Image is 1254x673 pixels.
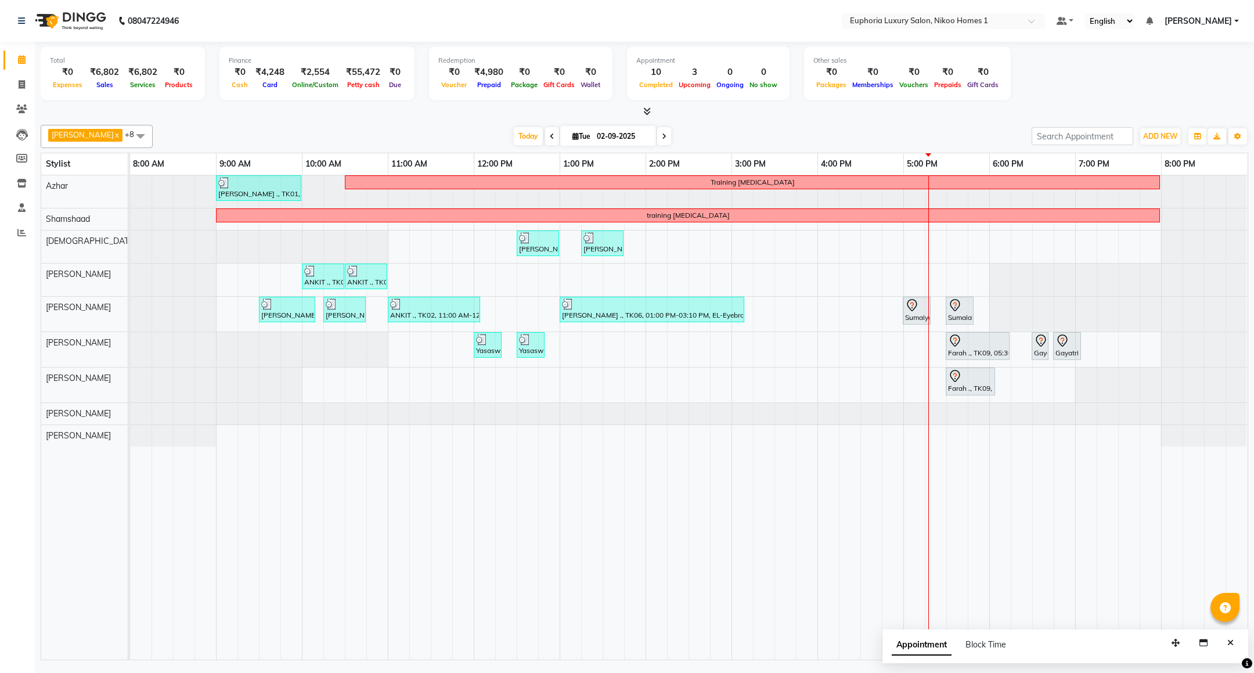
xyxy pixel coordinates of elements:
div: Farah ., TK09, 05:30 PM-06:05 PM, EP-[PERSON_NAME] [947,369,994,394]
a: 11:00 AM [388,156,430,172]
span: Tue [570,132,593,141]
button: ADD NEW [1140,128,1180,145]
span: Shamshaad [46,214,90,224]
div: ₹0 [931,66,964,79]
a: 4:00 PM [818,156,855,172]
div: Other sales [813,56,1001,66]
span: +8 [125,129,143,139]
div: Yasaswy ., TK03, 12:30 PM-12:50 PM, EP-Half Legs Catridge Wax [518,334,543,356]
span: Cash [229,81,251,89]
span: Vouchers [896,81,931,89]
span: Package [508,81,540,89]
button: Close [1222,634,1239,652]
a: 8:00 AM [130,156,167,172]
div: 0 [714,66,747,79]
span: Completed [636,81,676,89]
span: [PERSON_NAME] [46,430,111,441]
span: Voucher [438,81,470,89]
div: ₹0 [813,66,849,79]
div: ₹0 [964,66,1001,79]
div: 0 [747,66,780,79]
span: Gift Cards [964,81,1001,89]
a: 8:00 PM [1162,156,1198,172]
div: ₹2,554 [289,66,341,79]
img: logo [30,5,109,37]
span: [PERSON_NAME] [46,373,111,383]
a: x [114,130,119,139]
span: ADD NEW [1143,132,1177,141]
div: ₹4,248 [251,66,289,79]
span: [PERSON_NAME] [46,269,111,279]
span: Card [260,81,280,89]
span: Gift Cards [540,81,578,89]
div: [PERSON_NAME] ., TK07, 01:15 PM-01:45 PM, EL-HAIR CUT (Senior Stylist) with hairwash MEN [582,232,622,254]
div: ₹0 [229,66,251,79]
span: Packages [813,81,849,89]
a: 2:00 PM [646,156,683,172]
div: ANKIT ., TK02, 10:30 AM-11:00 AM, EP-[PERSON_NAME] Trim/Design MEN [346,265,386,287]
div: ₹0 [849,66,896,79]
div: Training [MEDICAL_DATA] [711,177,795,188]
div: ₹0 [508,66,540,79]
a: 3:00 PM [732,156,769,172]
span: Today [514,127,543,145]
div: ANKIT ., TK02, 10:00 AM-10:30 AM, EL-HAIR CUT (Senior Stylist) with hairwash MEN [303,265,343,287]
div: ₹0 [578,66,603,79]
a: 9:00 AM [217,156,254,172]
span: Stylist [46,159,70,169]
div: Sumaiya ., TK10, 05:00 PM-05:20 PM, EL-Eyebrows Threading [904,298,929,323]
span: Products [162,81,196,89]
div: [PERSON_NAME] ., TK01, 09:00 AM-10:00 AM, EP-Artistic Cut - Creative Stylist [217,177,300,199]
input: Search Appointment [1032,127,1133,145]
div: Appointment [636,56,780,66]
div: [PERSON_NAME] ., TK05, 12:30 PM-01:00 PM, EP-[PERSON_NAME] Trim/Design MEN [518,232,558,254]
span: [DEMOGRAPHIC_DATA] [46,236,136,246]
input: 2025-09-02 [593,128,651,145]
div: ₹4,980 [470,66,508,79]
span: Ongoing [714,81,747,89]
span: Sales [93,81,116,89]
span: Upcoming [676,81,714,89]
a: 6:00 PM [990,156,1026,172]
span: [PERSON_NAME] [46,408,111,419]
span: Due [386,81,404,89]
div: Sumaiah ., TK08, 05:30 PM-05:50 PM, EL-Eyebrows Threading [947,298,972,323]
div: Gayatri ., TK04, 06:45 PM-07:05 PM, EL-Upperlip Threading [1054,334,1080,358]
span: Petty cash [344,81,383,89]
span: [PERSON_NAME] [46,302,111,312]
span: Online/Custom [289,81,341,89]
div: ₹6,802 [124,66,162,79]
div: Farah ., TK09, 05:30 PM-06:15 PM, EP-[PERSON_NAME] [947,334,1008,358]
a: 5:00 PM [904,156,941,172]
span: [PERSON_NAME] [1165,15,1232,27]
span: [PERSON_NAME] [46,337,111,348]
span: Memberships [849,81,896,89]
div: 10 [636,66,676,79]
span: Appointment [892,635,952,656]
span: Prepaid [474,81,504,89]
span: No show [747,81,780,89]
div: [PERSON_NAME] ., TK06, 01:00 PM-03:10 PM, EL-Eyebrows Threading,EL-Upperlip Threading,EL-Forehead... [561,298,743,321]
div: Gayatri ., TK04, 06:30 PM-06:35 PM, EL-Eyebrows Threading [1033,334,1047,358]
div: ANKIT ., TK02, 11:00 AM-12:05 PM, EP-Calmagic Treatment [389,298,479,321]
span: Prepaids [931,81,964,89]
span: Azhar [46,181,68,191]
div: training [MEDICAL_DATA] [647,210,730,221]
a: 1:00 PM [560,156,597,172]
span: Expenses [50,81,85,89]
div: ₹0 [438,66,470,79]
div: Total [50,56,196,66]
div: ₹6,802 [85,66,124,79]
a: 12:00 PM [474,156,516,172]
div: [PERSON_NAME] ., TK01, 09:30 AM-10:10 AM, EP-[MEDICAL_DATA] Clean-Up [260,298,314,321]
div: ₹0 [540,66,578,79]
div: ₹0 [896,66,931,79]
span: Services [127,81,158,89]
div: Yasaswy ., TK03, 12:00 PM-12:20 PM, EP-Full Arms Catridge Wax [475,334,500,356]
span: Block Time [965,639,1006,650]
div: ₹0 [162,66,196,79]
div: [PERSON_NAME] ., TK01, 10:15 AM-10:45 AM, EP-Brightening Masque [325,298,365,321]
div: ₹0 [50,66,85,79]
div: Redemption [438,56,603,66]
b: 08047224946 [128,5,179,37]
